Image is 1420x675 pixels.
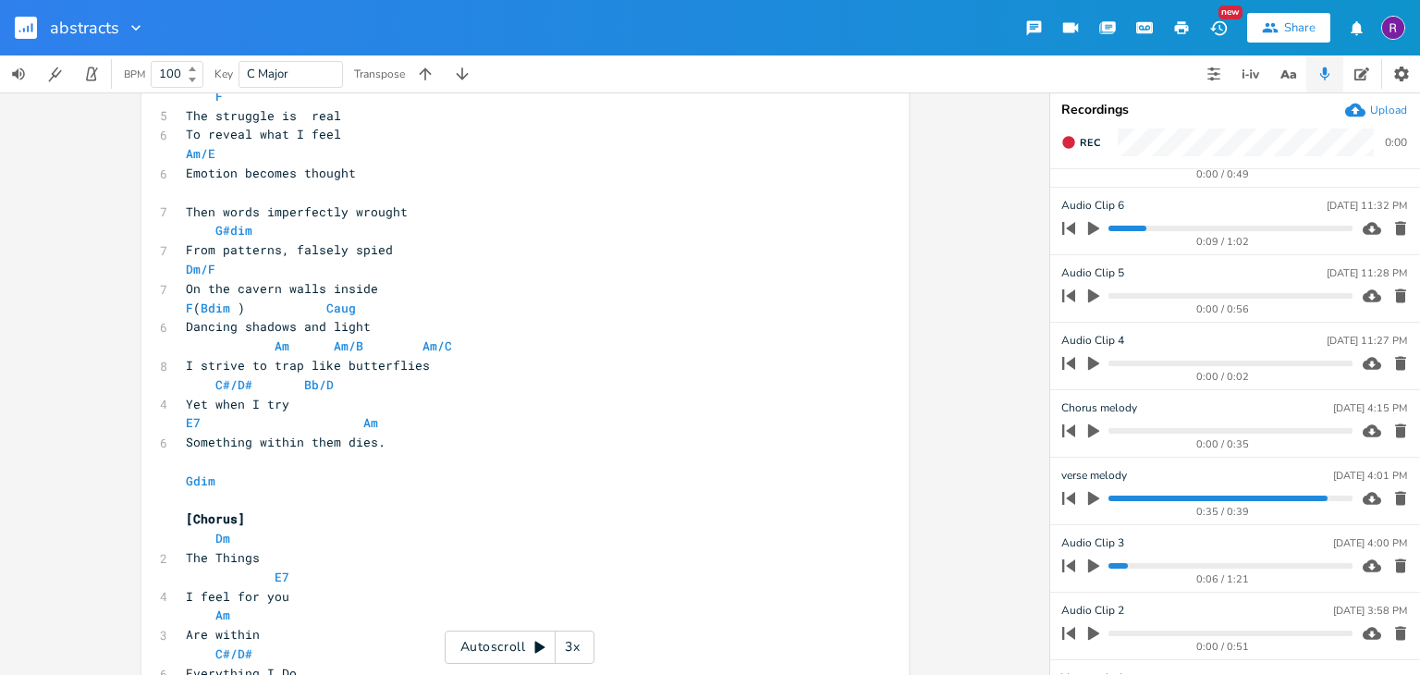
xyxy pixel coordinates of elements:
[1061,399,1137,417] span: Chorus melody
[186,261,215,277] span: Dm/F
[201,300,230,316] span: Bdim
[186,318,371,335] span: Dancing shadows and light
[1381,16,1405,40] img: Ryan Morgan
[1080,136,1100,150] span: Rec
[1094,304,1353,314] div: 0:00 / 0:56
[186,434,386,450] span: Something within them dies.
[1333,471,1407,481] div: [DATE] 4:01 PM
[186,241,393,258] span: From patterns, falsely spied
[215,530,230,546] span: Dm
[1327,268,1407,278] div: [DATE] 11:28 PM
[1061,197,1124,215] span: Audio Clip 6
[1094,507,1353,517] div: 0:35 / 0:39
[1094,169,1353,179] div: 0:00 / 0:49
[1345,100,1407,120] button: Upload
[214,68,233,80] div: Key
[1284,19,1316,36] div: Share
[124,69,145,80] div: BPM
[1333,403,1407,413] div: [DATE] 4:15 PM
[354,68,405,80] div: Transpose
[186,280,378,297] span: On the cavern walls inside
[247,66,288,82] span: C Major
[275,337,289,354] span: Am
[275,569,289,585] span: E7
[186,472,215,489] span: Gdim
[215,88,223,104] span: F
[186,126,341,142] span: To reveal what I feel
[334,337,363,354] span: Am/B
[1200,11,1237,44] button: New
[186,145,215,162] span: Am/E
[445,631,594,664] div: Autoscroll
[1061,467,1127,485] span: verse melody
[1218,6,1242,19] div: New
[1385,137,1407,148] div: 0:00
[363,414,378,431] span: Am
[186,165,356,181] span: Emotion becomes thought
[186,396,289,412] span: Yet when I try
[1094,642,1353,652] div: 0:00 / 0:51
[215,222,252,239] span: G#dim
[1094,372,1353,382] div: 0:00 / 0:02
[1061,104,1409,117] div: Recordings
[1327,201,1407,211] div: [DATE] 11:32 PM
[1333,606,1407,616] div: [DATE] 3:58 PM
[1061,264,1124,282] span: Audio Clip 5
[1094,439,1353,449] div: 0:00 / 0:35
[215,607,230,623] span: Am
[1094,574,1353,584] div: 0:06 / 1:21
[1061,602,1124,620] span: Audio Clip 2
[50,19,119,36] span: abstracts
[186,300,356,316] span: ( )
[215,376,252,393] span: C#/D#
[215,645,252,662] span: C#/D#
[1061,534,1124,552] span: Audio Clip 3
[326,300,356,316] span: Caug
[186,300,193,316] span: F
[304,376,334,393] span: Bb/D
[186,510,245,527] span: [Chorus]
[1327,336,1407,346] div: [DATE] 11:27 PM
[186,414,201,431] span: E7
[186,549,260,566] span: The Things
[422,337,452,354] span: Am/C
[186,588,289,605] span: I feel for you
[1094,237,1353,247] div: 0:09 / 1:02
[1054,128,1108,157] button: Rec
[1333,538,1407,548] div: [DATE] 4:00 PM
[186,203,408,220] span: Then words imperfectly wrought
[1061,332,1124,350] span: Audio Clip 4
[186,107,341,124] span: The struggle is real
[186,357,430,374] span: I strive to trap like butterflies
[1247,13,1330,43] button: Share
[1370,103,1407,117] div: Upload
[556,631,589,664] div: 3x
[186,626,260,643] span: Are within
